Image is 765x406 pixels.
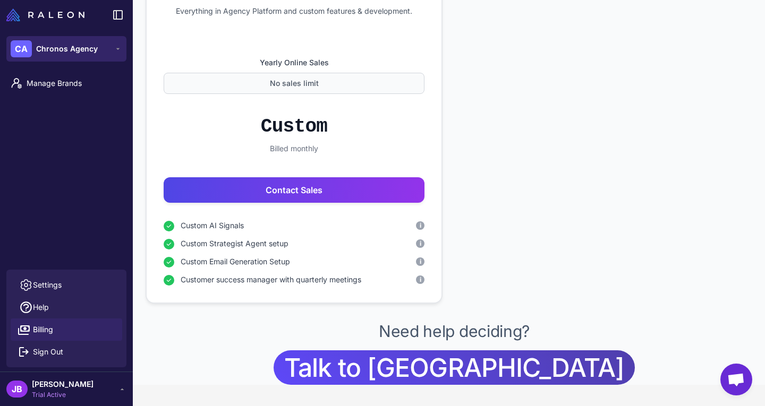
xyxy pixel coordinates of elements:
[420,275,421,284] span: i
[720,364,752,395] div: Open chat
[181,274,361,286] span: Customer success manager with quarterly meetings
[270,77,319,89] span: No sales limit
[6,36,126,62] button: CAChronos Agency
[36,43,98,55] span: Chronos Agency
[32,390,93,400] span: Trial Active
[27,77,120,89] span: Manage Brands
[6,8,84,21] img: Raleon Logo
[181,220,244,231] span: Custom AI Signals
[33,324,53,335] span: Billing
[11,341,122,363] button: Sign Out
[33,346,63,358] span: Sign Out
[6,381,28,398] div: JB
[32,378,93,390] span: [PERSON_NAME]
[164,57,424,68] label: Yearly Online Sales
[4,72,129,94] a: Manage Brands
[33,301,49,313] span: Help
[284,350,624,385] span: Talk to [GEOGRAPHIC_DATA]
[33,279,62,291] span: Settings
[164,143,424,154] div: Billed monthly
[181,256,290,267] span: Custom Email Generation Setup
[164,177,424,203] button: Contact Sales
[181,238,288,249] span: Custom Strategist Agent setup
[164,5,424,18] p: Everything in Agency Platform and custom features & development.
[11,296,122,318] a: Help
[420,257,421,266] span: i
[11,40,32,57] div: CA
[261,115,327,139] div: Custom
[420,221,421,230] span: i
[420,239,421,248] span: i
[6,8,89,21] a: Raleon Logo
[379,321,530,342] p: Need help deciding?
